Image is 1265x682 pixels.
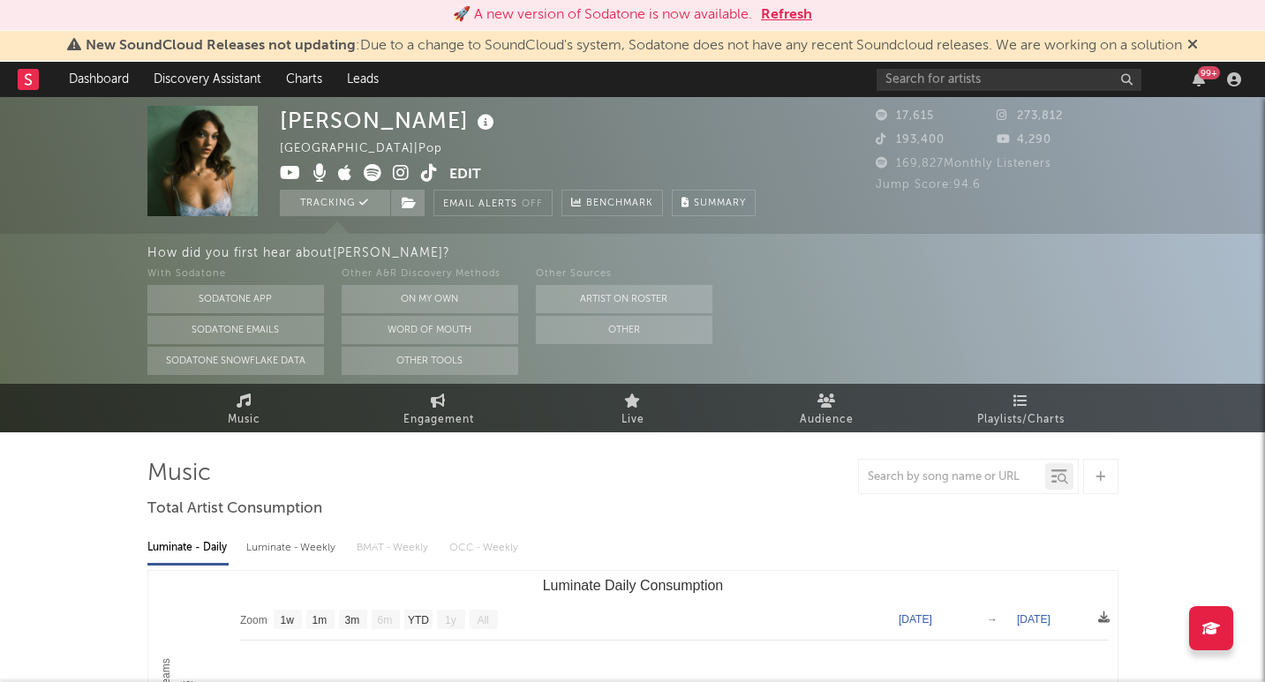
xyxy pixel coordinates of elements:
span: Engagement [403,409,474,431]
button: On My Own [342,285,518,313]
button: 99+ [1193,72,1205,86]
text: 1y [445,614,456,626]
text: Zoom [240,614,267,626]
span: Summary [694,199,746,208]
span: : Due to a change to SoundCloud's system, Sodatone does not have any recent Soundcloud releases. ... [86,39,1182,53]
a: Live [536,384,730,432]
a: Charts [274,62,335,97]
a: Benchmark [561,190,663,216]
span: Audience [800,409,854,431]
span: Benchmark [586,193,653,214]
text: 3m [344,614,359,626]
span: Dismiss [1187,39,1198,53]
a: Music [147,384,342,432]
div: Other A&R Discovery Methods [342,264,518,285]
a: Audience [730,384,924,432]
text: [DATE] [1017,613,1050,626]
button: Tracking [280,190,390,216]
span: Jump Score: 94.6 [876,179,981,191]
text: 1m [312,614,327,626]
div: 🚀 A new version of Sodatone is now available. [453,4,752,26]
span: Live [621,409,644,431]
text: 1w [280,614,294,626]
button: Word Of Mouth [342,316,518,344]
span: New SoundCloud Releases not updating [86,39,356,53]
input: Search by song name or URL [859,470,1045,484]
div: Luminate - Daily [147,533,229,563]
a: Engagement [342,384,536,432]
span: 17,615 [876,110,934,122]
div: Other Sources [536,264,712,285]
div: [GEOGRAPHIC_DATA] | Pop [280,139,463,160]
a: Dashboard [56,62,141,97]
text: 6m [377,614,392,626]
input: Search for artists [877,69,1141,91]
span: 193,400 [876,134,945,146]
text: YTD [407,614,428,626]
span: 273,812 [997,110,1063,122]
div: Luminate - Weekly [246,533,339,563]
span: Playlists/Charts [977,409,1065,431]
button: Artist on Roster [536,285,712,313]
span: Total Artist Consumption [147,498,322,520]
button: Sodatone Emails [147,316,324,344]
span: 4,290 [997,134,1051,146]
em: Off [522,199,543,209]
text: → [987,613,998,626]
a: Playlists/Charts [924,384,1118,432]
button: Edit [449,164,481,186]
button: Other Tools [342,347,518,375]
button: Sodatone App [147,285,324,313]
button: Sodatone Snowflake Data [147,347,324,375]
text: All [477,614,488,626]
span: Music [228,409,260,431]
button: Summary [672,190,756,216]
button: Email AlertsOff [433,190,553,216]
button: Other [536,316,712,344]
div: 99 + [1198,66,1220,79]
span: 169,827 Monthly Listeners [876,158,1051,169]
div: [PERSON_NAME] [280,106,499,135]
text: Luminate Daily Consumption [542,578,723,593]
a: Discovery Assistant [141,62,274,97]
button: Refresh [761,4,812,26]
div: With Sodatone [147,264,324,285]
a: Leads [335,62,391,97]
text: [DATE] [899,613,932,626]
